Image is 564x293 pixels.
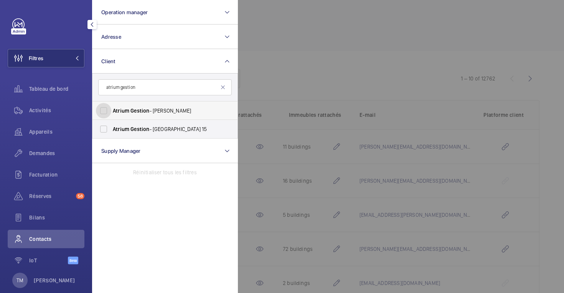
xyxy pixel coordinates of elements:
span: Demandes [29,149,84,157]
span: Bilans [29,214,84,221]
button: Filtres [8,49,84,67]
span: IoT [29,257,68,264]
span: Réserves [29,192,73,200]
p: TM [16,277,23,284]
span: 58 [76,193,84,199]
p: [PERSON_NAME] [34,277,75,284]
span: Beta [68,257,78,264]
span: Appareils [29,128,84,136]
span: Facturation [29,171,84,178]
span: Activités [29,106,84,114]
span: Tableau de bord [29,85,84,93]
span: Filtres [29,54,43,62]
span: Contacts [29,235,84,243]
